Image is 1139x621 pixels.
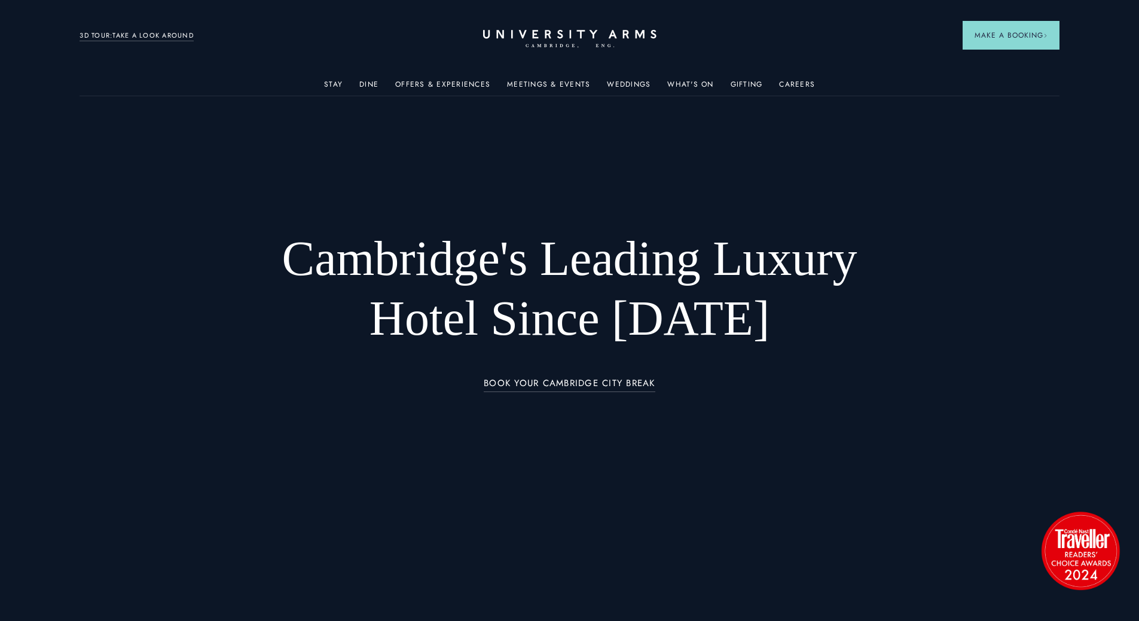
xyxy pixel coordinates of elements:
span: Make a Booking [975,30,1048,41]
a: What's On [667,80,713,96]
h1: Cambridge's Leading Luxury Hotel Since [DATE] [251,229,888,348]
a: Dine [359,80,378,96]
a: Weddings [607,80,651,96]
a: Stay [324,80,343,96]
a: BOOK YOUR CAMBRIDGE CITY BREAK [484,378,655,392]
a: 3D TOUR:TAKE A LOOK AROUND [80,30,194,41]
a: Meetings & Events [507,80,590,96]
img: image-2524eff8f0c5d55edbf694693304c4387916dea5-1501x1501-png [1036,506,1125,595]
a: Offers & Experiences [395,80,490,96]
a: Careers [779,80,815,96]
a: Gifting [731,80,763,96]
button: Make a BookingArrow icon [963,21,1059,50]
img: Arrow icon [1043,33,1048,38]
a: Home [483,30,656,48]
